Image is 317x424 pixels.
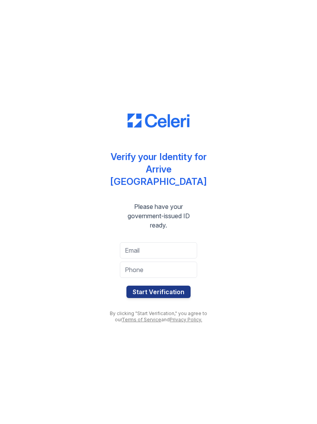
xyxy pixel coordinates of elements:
[104,151,213,188] div: Verify your Identity for Arrive [GEOGRAPHIC_DATA]
[120,262,197,278] input: Phone
[104,310,213,323] div: By clicking "Start Verification," you agree to our and
[128,114,189,128] img: CE_Logo_Blue-a8612792a0a2168367f1c8372b55b34899dd931a85d93a1a3d3e32e68fde9ad4.png
[122,317,161,322] a: Terms of Service
[170,317,202,322] a: Privacy Policy.
[120,242,197,259] input: Email
[104,202,213,230] div: Please have your government-issued ID ready.
[126,286,191,298] button: Start Verification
